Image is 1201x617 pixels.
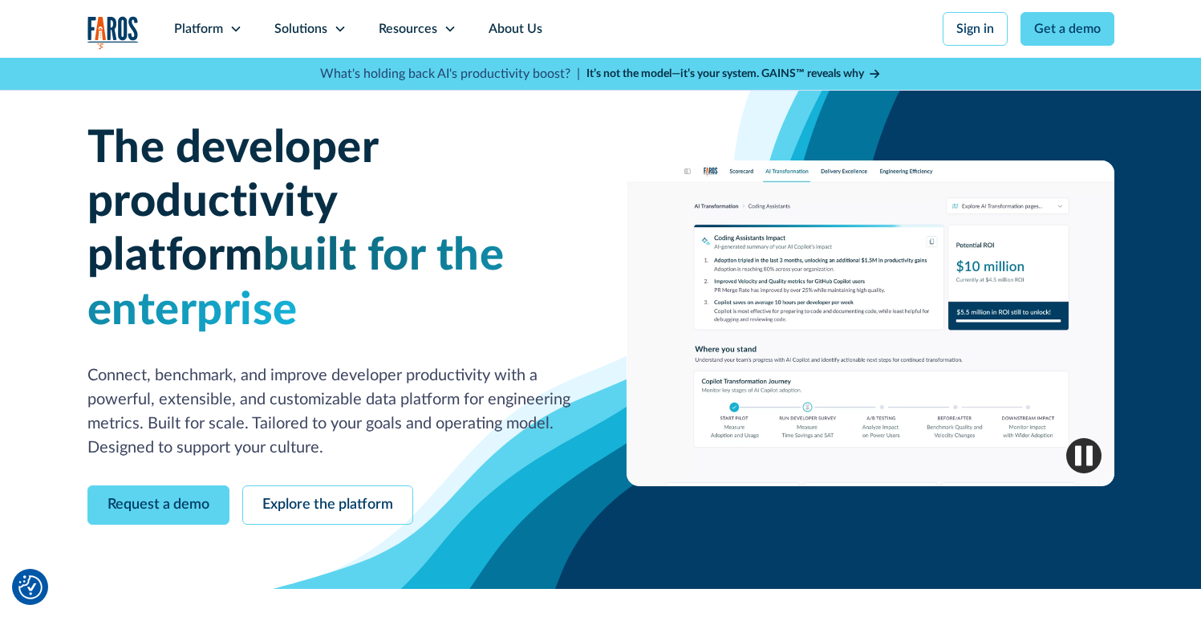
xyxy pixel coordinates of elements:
[87,16,139,49] img: Logo of the analytics and reporting company Faros.
[1020,12,1114,46] a: Get a demo
[87,363,575,460] p: Connect, benchmark, and improve developer productivity with a powerful, extensible, and customiza...
[87,233,505,332] span: built for the enterprise
[87,122,575,338] h1: The developer productivity platform
[18,575,43,599] img: Revisit consent button
[274,19,327,39] div: Solutions
[1066,438,1102,473] img: Pause video
[174,19,223,39] div: Platform
[87,485,229,525] a: Request a demo
[18,575,43,599] button: Cookie Settings
[943,12,1008,46] a: Sign in
[586,68,864,79] strong: It’s not the model—it’s your system. GAINS™ reveals why
[87,16,139,49] a: home
[586,66,882,83] a: It’s not the model—it’s your system. GAINS™ reveals why
[320,64,580,83] p: What's holding back AI's productivity boost? |
[379,19,437,39] div: Resources
[242,485,413,525] a: Explore the platform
